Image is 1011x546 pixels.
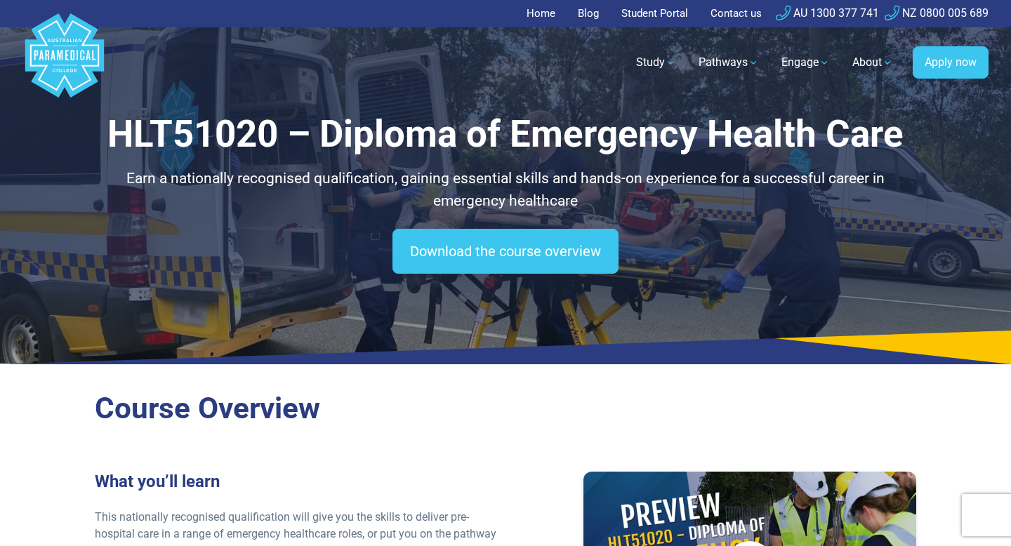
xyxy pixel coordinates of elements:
a: Australian Paramedical College [22,27,107,98]
h2: Course Overview [95,391,916,427]
a: Apply now [913,46,989,79]
h1: HLT51020 – Diploma of Emergency Health Care [95,112,916,157]
a: Study [628,43,685,82]
a: Pathways [690,43,767,82]
h3: What you’ll learn [95,472,497,492]
a: Engage [773,43,838,82]
a: AU 1300 377 741 [776,6,879,20]
a: NZ 0800 005 689 [885,6,989,20]
a: Download the course overview [392,229,619,274]
a: About [844,43,901,82]
p: Earn a nationally recognised qualification, gaining essential skills and hands-on experience for ... [95,168,916,212]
